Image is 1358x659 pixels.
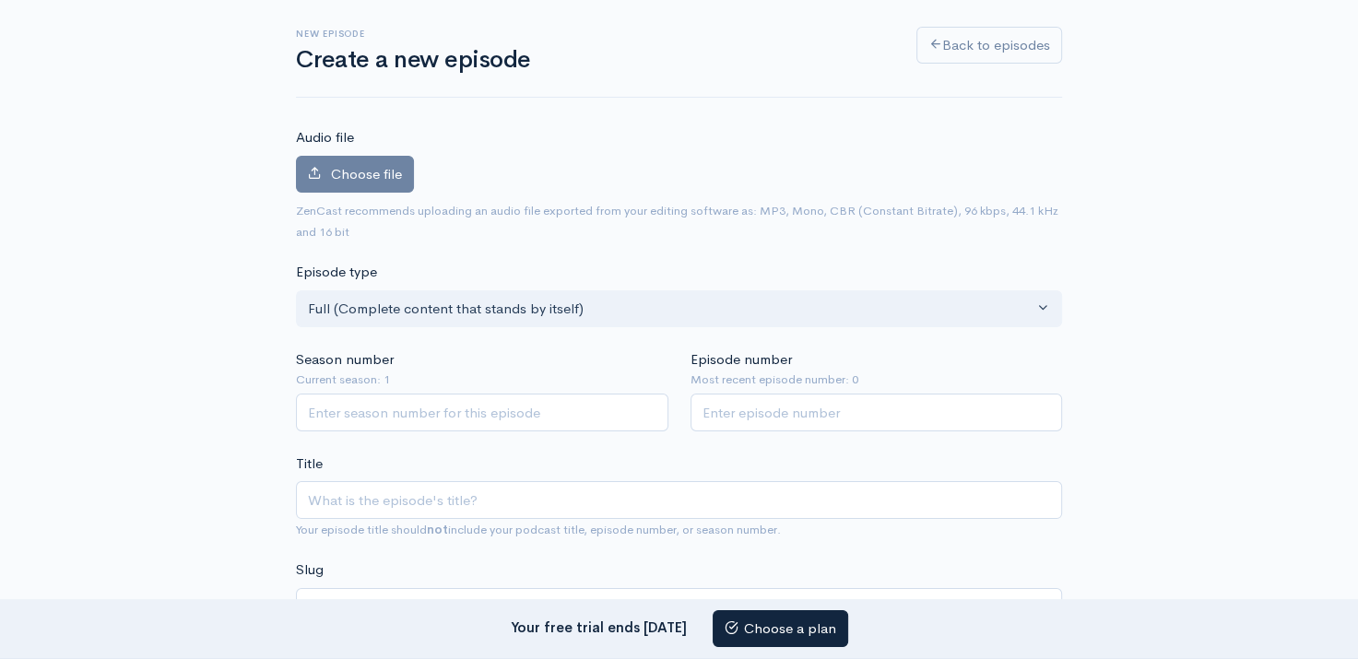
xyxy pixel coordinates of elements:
button: Full (Complete content that stands by itself) [296,290,1062,328]
h1: Create a new episode [296,47,894,74]
input: Enter season number for this episode [296,394,668,431]
label: Slug [296,559,324,581]
a: Choose a plan [713,610,848,648]
strong: Your free trial ends [DATE] [511,618,687,635]
input: What is the episode's title? [296,481,1062,519]
label: Title [296,453,323,475]
label: Episode type [296,262,377,283]
h6: New episode [296,29,894,39]
label: Season number [296,349,394,371]
small: ZenCast recommends uploading an audio file exported from your editing software as: MP3, Mono, CBR... [296,203,1058,240]
small: Most recent episode number: 0 [691,371,1063,389]
input: title-of-episode [296,588,1062,626]
a: Back to episodes [916,27,1062,65]
label: Audio file [296,127,354,148]
div: Full (Complete content that stands by itself) [308,299,1033,320]
strong: not [427,522,448,537]
span: Choose file [331,165,402,182]
input: Enter episode number [691,394,1063,431]
label: Episode number [691,349,792,371]
small: Current season: 1 [296,371,668,389]
small: Your episode title should include your podcast title, episode number, or season number. [296,522,781,537]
